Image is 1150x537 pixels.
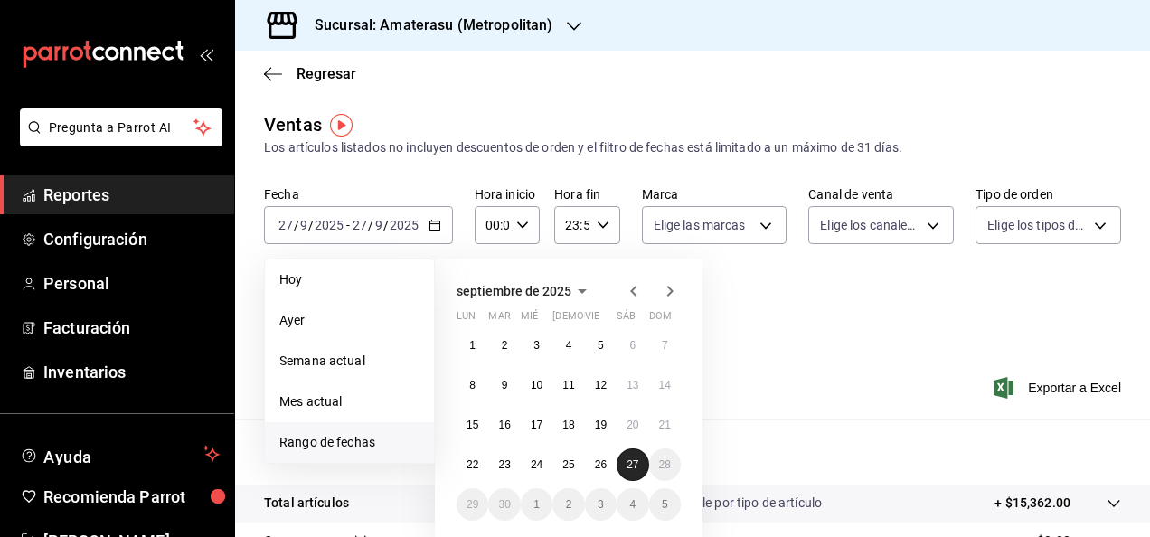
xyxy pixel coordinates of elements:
[488,329,520,362] button: 2 de septiembre de 2025
[649,310,672,329] abbr: domingo
[617,369,648,401] button: 13 de septiembre de 2025
[994,494,1070,513] p: + $15,362.00
[627,458,638,471] abbr: 27 de septiembre de 2025
[279,392,419,411] span: Mes actual
[585,488,617,521] button: 3 de octubre de 2025
[552,329,584,362] button: 4 de septiembre de 2025
[566,339,572,352] abbr: 4 de septiembre de 2025
[278,218,294,232] input: --
[498,458,510,471] abbr: 23 de septiembre de 2025
[488,448,520,481] button: 23 de septiembre de 2025
[299,218,308,232] input: --
[585,369,617,401] button: 12 de septiembre de 2025
[562,458,574,471] abbr: 25 de septiembre de 2025
[521,448,552,481] button: 24 de septiembre de 2025
[533,339,540,352] abbr: 3 de septiembre de 2025
[279,433,419,452] span: Rango de fechas
[264,111,322,138] div: Ventas
[997,377,1121,399] button: Exportar a Excel
[488,369,520,401] button: 9 de septiembre de 2025
[264,65,356,82] button: Regresar
[374,218,383,232] input: --
[808,188,954,201] label: Canal de venta
[629,339,636,352] abbr: 6 de septiembre de 2025
[987,216,1088,234] span: Elige los tipos de orden
[308,218,314,232] span: /
[552,369,584,401] button: 11 de septiembre de 2025
[552,448,584,481] button: 25 de septiembre de 2025
[467,498,478,511] abbr: 29 de septiembre de 2025
[383,218,389,232] span: /
[642,188,787,201] label: Marca
[617,448,648,481] button: 27 de septiembre de 2025
[585,310,599,329] abbr: viernes
[457,448,488,481] button: 22 de septiembre de 2025
[389,218,419,232] input: ----
[595,379,607,391] abbr: 12 de septiembre de 2025
[659,458,671,471] abbr: 28 de septiembre de 2025
[469,339,476,352] abbr: 1 de septiembre de 2025
[43,183,220,207] span: Reportes
[617,409,648,441] button: 20 de septiembre de 2025
[617,310,636,329] abbr: sábado
[498,419,510,431] abbr: 16 de septiembre de 2025
[488,409,520,441] button: 16 de septiembre de 2025
[585,329,617,362] button: 5 de septiembre de 2025
[469,379,476,391] abbr: 8 de septiembre de 2025
[457,369,488,401] button: 8 de septiembre de 2025
[502,379,508,391] abbr: 9 de septiembre de 2025
[457,310,476,329] abbr: lunes
[475,188,540,201] label: Hora inicio
[297,65,356,82] span: Regresar
[279,311,419,330] span: Ayer
[467,458,478,471] abbr: 22 de septiembre de 2025
[533,498,540,511] abbr: 1 de octubre de 2025
[264,138,1121,157] div: Los artículos listados no incluyen descuentos de orden y el filtro de fechas está limitado a un m...
[562,379,574,391] abbr: 11 de septiembre de 2025
[521,369,552,401] button: 10 de septiembre de 2025
[566,498,572,511] abbr: 2 de octubre de 2025
[279,352,419,371] span: Semana actual
[502,339,508,352] abbr: 2 de septiembre de 2025
[521,409,552,441] button: 17 de septiembre de 2025
[649,369,681,401] button: 14 de septiembre de 2025
[488,310,510,329] abbr: martes
[552,310,659,329] abbr: jueves
[330,114,353,137] img: Tooltip marker
[43,227,220,251] span: Configuración
[264,188,453,201] label: Fecha
[598,339,604,352] abbr: 5 de septiembre de 2025
[352,218,368,232] input: --
[649,329,681,362] button: 7 de septiembre de 2025
[457,280,593,302] button: septiembre de 2025
[279,270,419,289] span: Hoy
[595,419,607,431] abbr: 19 de septiembre de 2025
[595,458,607,471] abbr: 26 de septiembre de 2025
[617,488,648,521] button: 4 de octubre de 2025
[585,409,617,441] button: 19 de septiembre de 2025
[264,494,349,513] p: Total artículos
[521,329,552,362] button: 3 de septiembre de 2025
[467,419,478,431] abbr: 15 de septiembre de 2025
[659,379,671,391] abbr: 14 de septiembre de 2025
[649,448,681,481] button: 28 de septiembre de 2025
[20,108,222,146] button: Pregunta a Parrot AI
[43,316,220,340] span: Facturación
[300,14,552,36] h3: Sucursal: Amaterasu (Metropolitan)
[598,498,604,511] abbr: 3 de octubre de 2025
[521,310,538,329] abbr: miércoles
[531,379,542,391] abbr: 10 de septiembre de 2025
[662,339,668,352] abbr: 7 de septiembre de 2025
[43,443,196,465] span: Ayuda
[521,488,552,521] button: 1 de octubre de 2025
[314,218,344,232] input: ----
[346,218,350,232] span: -
[552,488,584,521] button: 2 de octubre de 2025
[585,448,617,481] button: 26 de septiembre de 2025
[294,218,299,232] span: /
[531,419,542,431] abbr: 17 de septiembre de 2025
[627,379,638,391] abbr: 13 de septiembre de 2025
[457,284,571,298] span: septiembre de 2025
